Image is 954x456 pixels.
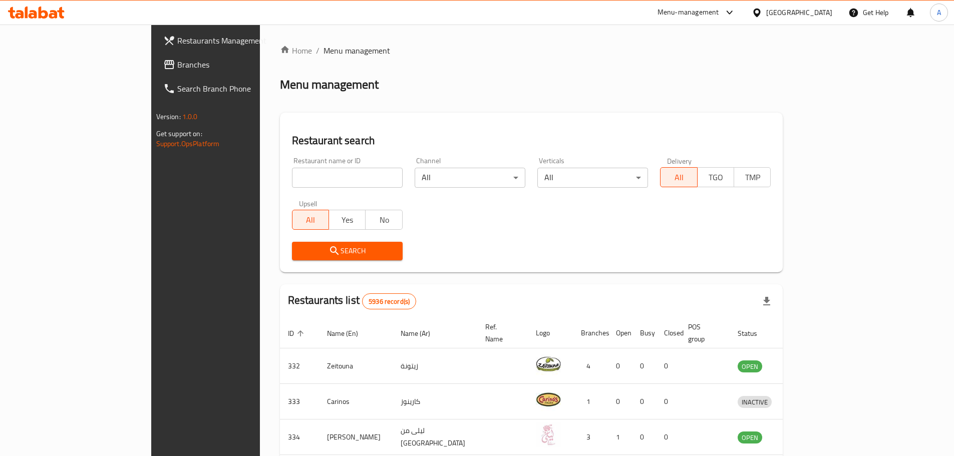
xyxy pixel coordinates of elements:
a: Branches [155,53,310,77]
td: 0 [608,348,632,384]
th: Busy [632,318,656,348]
a: Search Branch Phone [155,77,310,101]
td: 1 [573,384,608,419]
td: 0 [632,384,656,419]
th: Logo [528,318,573,348]
button: TGO [697,167,734,187]
td: [PERSON_NAME] [319,419,393,455]
span: TGO [702,170,730,185]
div: INACTIVE [738,396,772,408]
img: Zeitouna [536,351,561,376]
td: 3 [573,419,608,455]
button: Search [292,242,403,260]
span: Menu management [324,45,390,57]
td: كارينوز [393,384,477,419]
nav: breadcrumb [280,45,783,57]
td: 0 [608,384,632,419]
span: OPEN [738,432,762,443]
h2: Restaurants list [288,293,417,309]
span: TMP [738,170,767,185]
h2: Restaurant search [292,133,771,148]
img: Leila Min Lebnan [536,422,561,447]
button: TMP [734,167,771,187]
span: A [937,7,941,18]
span: Search Branch Phone [177,83,302,95]
span: Status [738,327,770,339]
span: Search [300,245,395,257]
span: Name (En) [327,327,371,339]
a: Support.OpsPlatform [156,137,220,150]
th: Branches [573,318,608,348]
td: 1 [608,419,632,455]
button: All [292,210,329,230]
span: ID [288,327,307,339]
input: Search for restaurant name or ID.. [292,168,403,188]
span: INACTIVE [738,396,772,408]
td: Zeitouna [319,348,393,384]
span: 5936 record(s) [363,297,416,306]
span: 1.0.0 [182,110,198,123]
span: Ref. Name [485,321,516,345]
span: No [370,213,398,227]
td: ليلى من [GEOGRAPHIC_DATA] [393,419,477,455]
button: All [660,167,697,187]
div: [GEOGRAPHIC_DATA] [766,7,832,18]
td: 0 [656,384,680,419]
span: All [296,213,325,227]
td: زيتونة [393,348,477,384]
th: Open [608,318,632,348]
li: / [316,45,320,57]
span: OPEN [738,361,762,372]
span: Yes [333,213,362,227]
button: Yes [329,210,366,230]
td: 0 [632,348,656,384]
div: All [537,168,648,188]
span: All [665,170,693,185]
h2: Menu management [280,77,379,93]
span: Restaurants Management [177,35,302,47]
div: All [415,168,525,188]
th: Closed [656,318,680,348]
span: Name (Ar) [401,327,443,339]
button: No [365,210,402,230]
span: Branches [177,59,302,71]
td: 0 [656,348,680,384]
div: Menu-management [658,7,719,19]
div: Export file [755,289,779,313]
span: Get support on: [156,127,202,140]
td: Carinos [319,384,393,419]
td: 0 [656,419,680,455]
span: POS group [688,321,718,345]
div: Total records count [362,293,416,309]
span: Version: [156,110,181,123]
label: Upsell [299,200,317,207]
img: Carinos [536,387,561,412]
td: 4 [573,348,608,384]
label: Delivery [667,157,692,164]
a: Restaurants Management [155,29,310,53]
td: 0 [632,419,656,455]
